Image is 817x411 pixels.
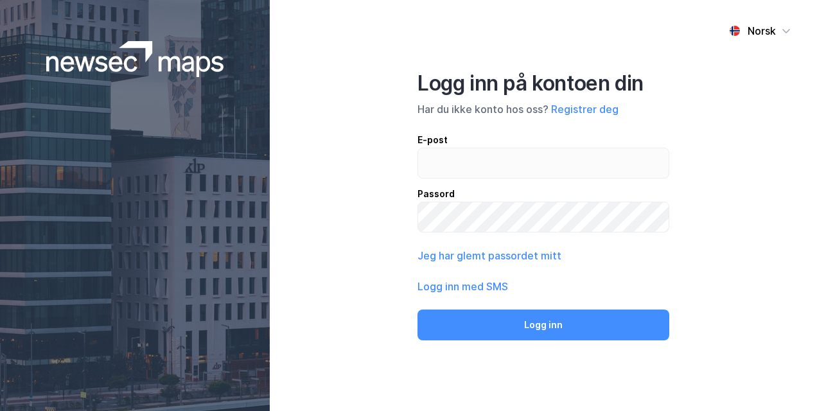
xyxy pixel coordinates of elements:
div: Har du ikke konto hos oss? [417,101,669,117]
div: E-post [417,132,669,148]
div: Logg inn på kontoen din [417,71,669,96]
button: Logg inn med SMS [417,279,508,294]
button: Logg inn [417,310,669,340]
div: Norsk [748,23,776,39]
button: Jeg har glemt passordet mitt [417,248,561,263]
img: logoWhite.bf58a803f64e89776f2b079ca2356427.svg [46,41,224,77]
button: Registrer deg [551,101,619,117]
div: Passord [417,186,669,202]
